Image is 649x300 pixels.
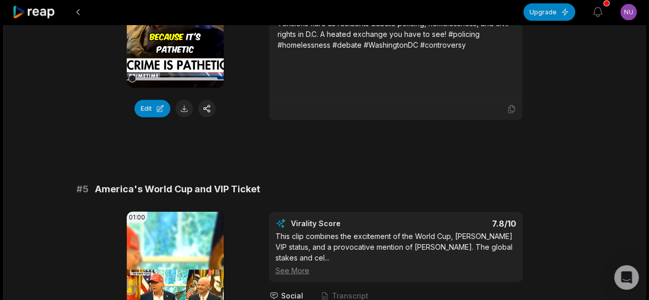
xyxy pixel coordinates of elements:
[278,18,514,50] div: Tensions flare as residents debate policing, homelessness, and civil rights in D.C. A heated exch...
[406,218,516,229] div: 7.8 /10
[291,218,401,229] div: Virality Score
[276,231,516,276] div: This clip combines the excitement of the World Cup, [PERSON_NAME] VIP status, and a provocative m...
[134,100,170,117] button: Edit
[76,182,89,196] span: # 5
[95,182,260,196] span: America's World Cup and VIP Ticket
[276,265,516,276] div: See More
[614,265,639,290] div: Open Intercom Messenger
[523,4,575,21] button: Upgrade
